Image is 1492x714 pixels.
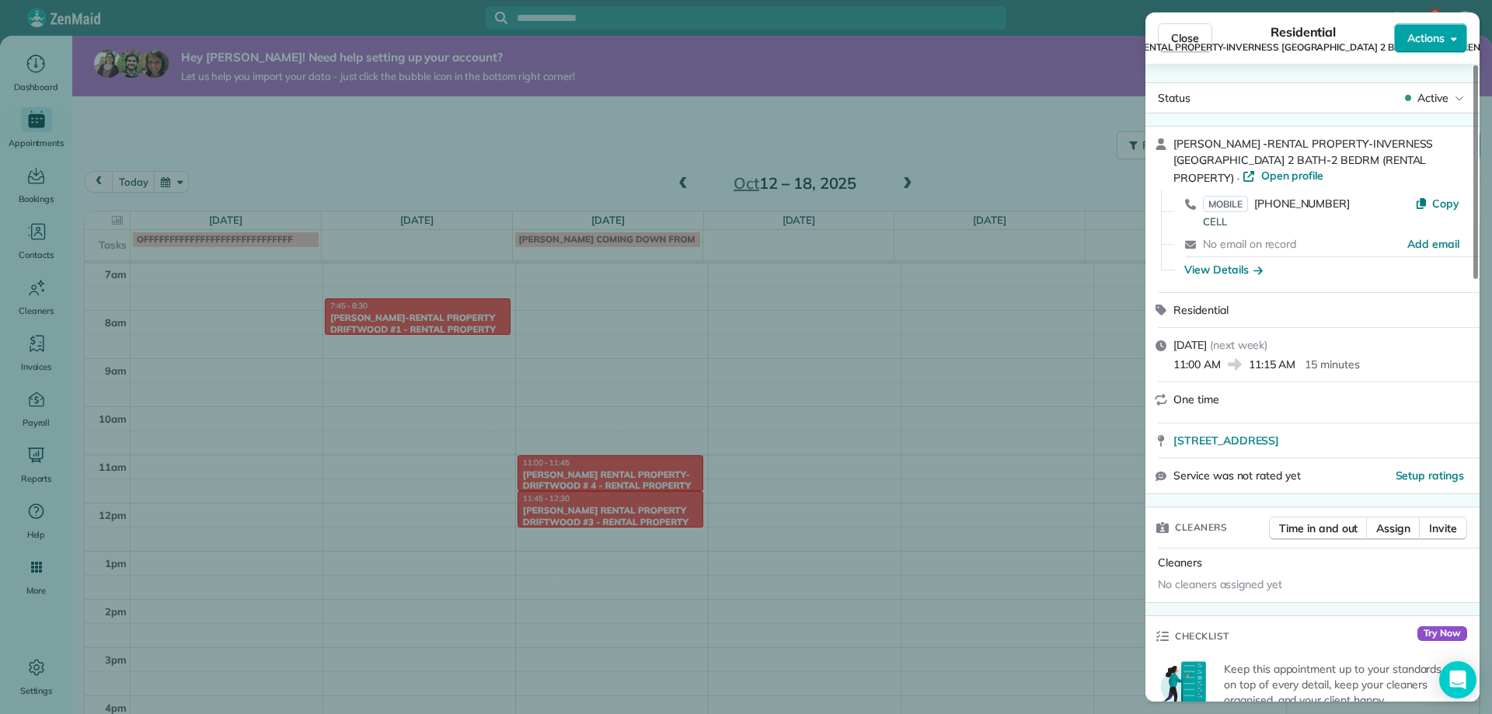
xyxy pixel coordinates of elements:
span: Assign [1376,521,1410,536]
span: Cleaners [1175,520,1227,535]
span: No cleaners assigned yet [1158,577,1282,591]
span: [STREET_ADDRESS] [1173,433,1279,448]
span: Try Now [1417,626,1467,642]
a: Open profile [1243,168,1324,183]
span: Actions [1407,30,1445,46]
button: Copy [1415,196,1459,211]
span: Close [1171,30,1199,46]
span: Status [1158,91,1190,105]
span: ( next week ) [1210,338,1268,352]
span: Setup ratings [1396,468,1465,482]
button: Close [1158,23,1212,53]
div: Open Intercom Messenger [1439,661,1476,698]
button: Time in and out [1269,517,1368,540]
span: No email on record [1203,237,1296,251]
a: [STREET_ADDRESS] [1173,433,1470,448]
span: [PHONE_NUMBER] [1254,197,1350,211]
span: MOBILE [1203,196,1248,212]
a: MOBILE[PHONE_NUMBER] [1203,196,1350,211]
span: Checklist [1175,629,1229,644]
span: Invite [1429,521,1457,536]
button: View Details [1184,262,1263,277]
span: Copy [1432,197,1459,211]
button: Setup ratings [1396,468,1465,483]
span: Cleaners [1158,556,1202,569]
p: Keep this appointment up to your standards. Stay on top of every detail, keep your cleaners organ... [1224,661,1470,708]
span: Active [1417,90,1448,106]
span: · [1234,172,1243,184]
span: 11:00 AM [1173,357,1221,372]
div: CELL [1203,214,1415,230]
span: Open profile [1261,168,1324,183]
button: Assign [1366,517,1421,540]
span: [PERSON_NAME] -RENTAL PROPERTY-INVERNESS [GEOGRAPHIC_DATA] 2 BATH-2 BEDRM (RENTAL PROPERTY) [1173,137,1433,185]
span: Time in and out [1279,521,1358,536]
span: Service was not rated yet [1173,468,1301,484]
span: 11:15 AM [1249,357,1296,372]
span: Residential [1173,303,1229,317]
span: [DATE] [1173,338,1207,352]
span: One time [1173,392,1219,406]
span: Residential [1271,23,1337,41]
a: Add email [1407,236,1459,252]
button: Invite [1419,517,1467,540]
p: 15 minutes [1305,357,1360,372]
